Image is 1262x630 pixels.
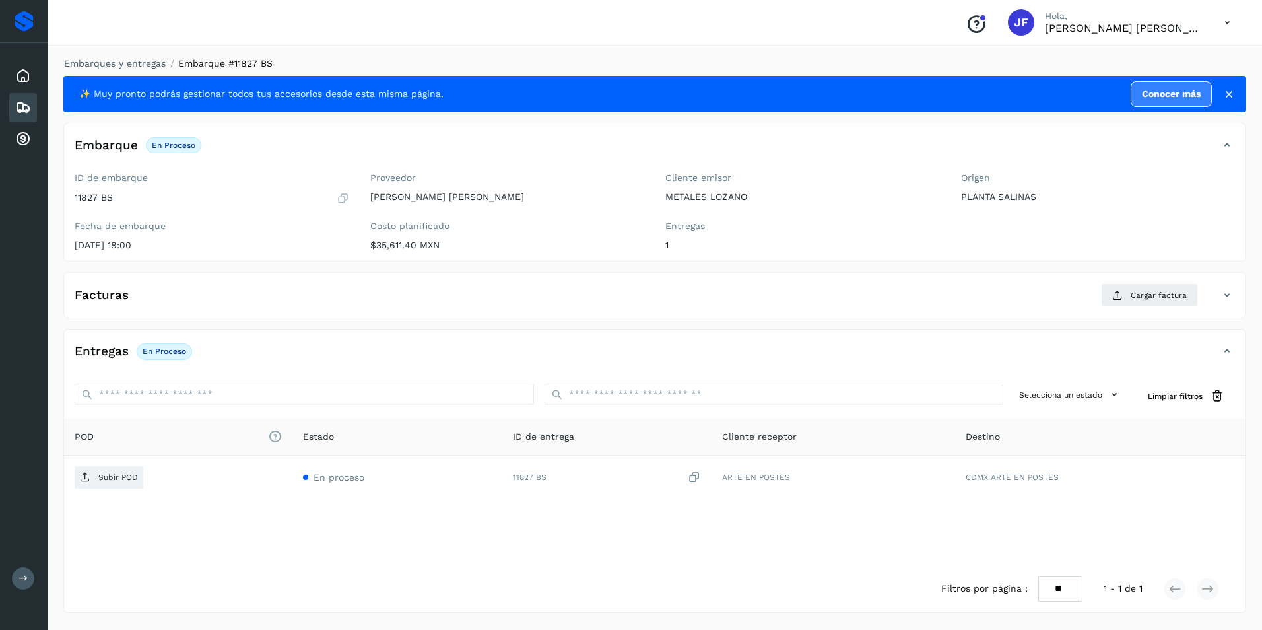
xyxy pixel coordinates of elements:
[941,582,1028,596] span: Filtros por página :
[75,192,113,203] p: 11827 BS
[314,472,364,483] span: En proceso
[9,61,37,90] div: Inicio
[665,172,940,184] label: Cliente emisor
[9,93,37,122] div: Embarques
[370,172,645,184] label: Proveedor
[722,430,797,444] span: Cliente receptor
[513,430,574,444] span: ID de entrega
[665,240,940,251] p: 1
[665,221,940,232] label: Entregas
[75,240,349,251] p: [DATE] 18:00
[75,288,129,303] h4: Facturas
[1014,384,1127,405] button: Selecciona un estado
[303,430,334,444] span: Estado
[1137,384,1235,408] button: Limpiar filtros
[665,192,940,203] p: METALES LOZANO
[64,340,1245,373] div: EntregasEn proceso
[75,344,129,359] h4: Entregas
[966,430,1000,444] span: Destino
[712,456,955,499] td: ARTE EN POSTES
[79,87,444,101] span: ✨ Muy pronto podrás gestionar todos tus accesorios desde esta misma página.
[9,125,37,154] div: Cuentas por cobrar
[1131,289,1187,301] span: Cargar factura
[1148,390,1203,402] span: Limpiar filtros
[370,221,645,232] label: Costo planificado
[961,172,1236,184] label: Origen
[75,138,138,153] h4: Embarque
[98,473,138,482] p: Subir POD
[1101,283,1198,307] button: Cargar factura
[75,430,282,444] span: POD
[1045,11,1203,22] p: Hola,
[75,172,349,184] label: ID de embarque
[370,240,645,251] p: $35,611.40 MXN
[178,58,273,69] span: Embarque #11827 BS
[63,57,1246,71] nav: breadcrumb
[370,192,645,203] p: [PERSON_NAME] [PERSON_NAME]
[143,347,186,356] p: En proceso
[961,192,1236,203] p: PLANTA SALINAS
[955,456,1245,499] td: CDMX ARTE EN POSTES
[64,283,1245,318] div: FacturasCargar factura
[1131,81,1212,107] a: Conocer más
[1045,22,1203,34] p: JOSE FUENTES HERNANDEZ
[152,141,195,150] p: En proceso
[75,221,349,232] label: Fecha de embarque
[64,58,166,69] a: Embarques y entregas
[513,471,702,485] div: 11827 BS
[64,134,1245,167] div: EmbarqueEn proceso
[1104,582,1143,596] span: 1 - 1 de 1
[75,466,143,489] button: Subir POD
